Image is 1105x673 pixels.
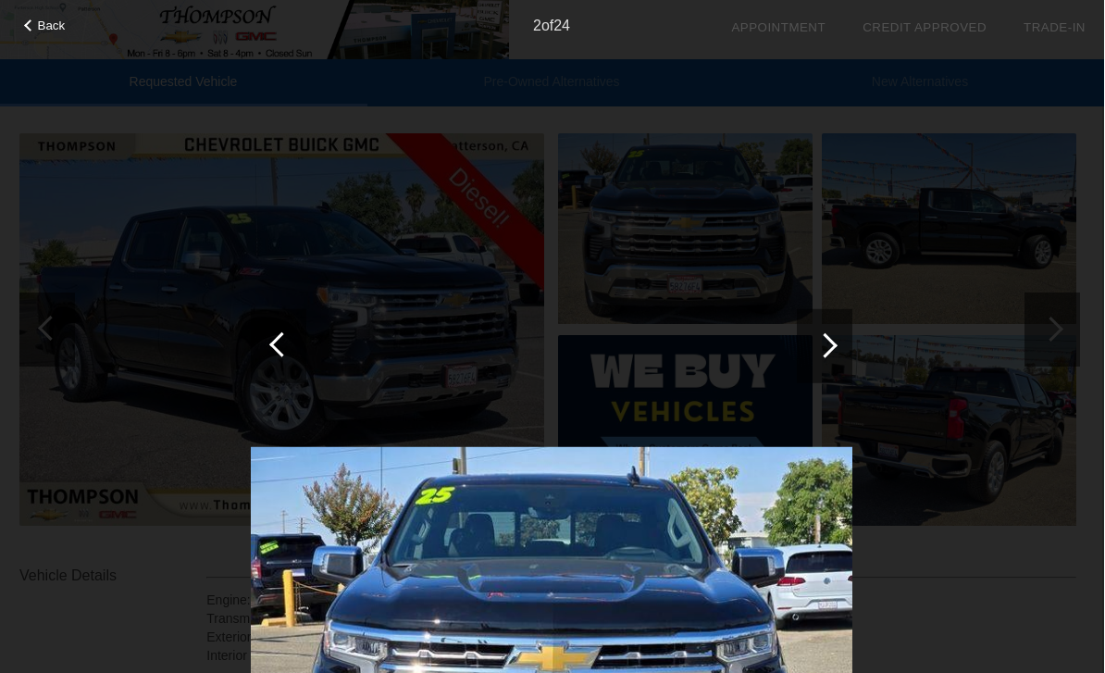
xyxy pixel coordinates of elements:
[534,18,542,33] span: 2
[1024,20,1086,34] a: Trade-In
[554,18,571,33] span: 24
[732,20,826,34] a: Appointment
[863,20,987,34] a: Credit Approved
[39,19,67,32] span: Back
